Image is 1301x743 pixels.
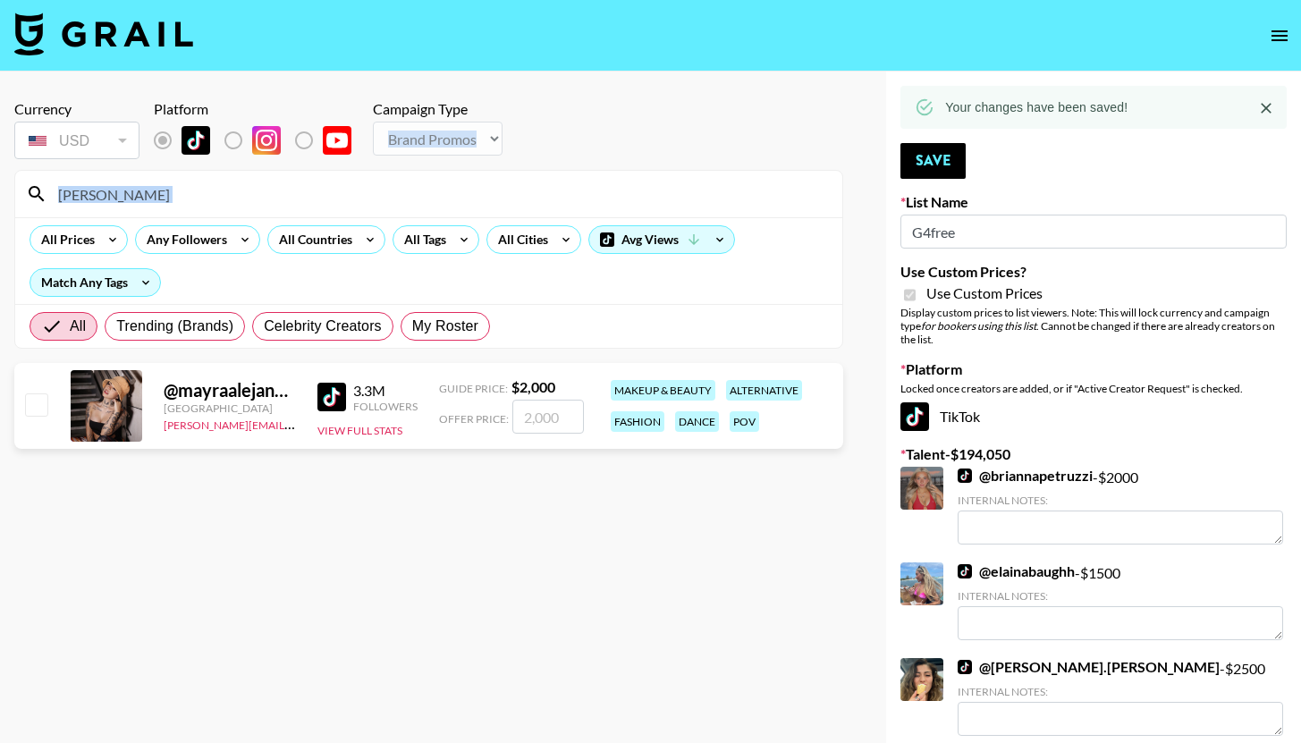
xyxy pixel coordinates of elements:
[926,284,1043,302] span: Use Custom Prices
[900,306,1287,346] div: Display custom prices to list viewers. Note: This will lock currency and campaign type . Cannot b...
[958,658,1283,736] div: - $ 2500
[900,193,1287,211] label: List Name
[116,316,233,337] span: Trending (Brands)
[900,382,1287,395] div: Locked once creators are added, or if "Active Creator Request" is checked.
[958,467,1283,545] div: - $ 2000
[589,226,734,253] div: Avg Views
[353,400,418,413] div: Followers
[611,380,715,401] div: makeup & beauty
[512,400,584,434] input: 2,000
[958,469,972,483] img: TikTok
[14,100,139,118] div: Currency
[675,411,719,432] div: dance
[164,379,296,401] div: @ mayraalejandra3025
[317,424,402,437] button: View Full Stats
[439,412,509,426] span: Offer Price:
[958,658,1220,676] a: @[PERSON_NAME].[PERSON_NAME]
[900,445,1287,463] label: Talent - $ 194,050
[958,685,1283,698] div: Internal Notes:
[14,13,193,55] img: Grail Talent
[154,100,366,118] div: Platform
[921,319,1036,333] em: for bookers using this list
[47,180,832,208] input: Search by User Name
[487,226,552,253] div: All Cities
[958,589,1283,603] div: Internal Notes:
[252,126,281,155] img: Instagram
[136,226,231,253] div: Any Followers
[958,467,1093,485] a: @briannapetruzzi
[353,382,418,400] div: 3.3M
[323,126,351,155] img: YouTube
[900,402,929,431] img: TikTok
[958,562,1075,580] a: @elainabaughh
[18,125,136,156] div: USD
[958,562,1283,640] div: - $ 1500
[164,415,428,432] a: [PERSON_NAME][EMAIL_ADDRESS][DOMAIN_NAME]
[958,660,972,674] img: TikTok
[373,100,503,118] div: Campaign Type
[730,411,759,432] div: pov
[1262,18,1297,54] button: open drawer
[958,494,1283,507] div: Internal Notes:
[1253,95,1280,122] button: Close
[900,263,1287,281] label: Use Custom Prices?
[264,316,382,337] span: Celebrity Creators
[30,226,98,253] div: All Prices
[726,380,802,401] div: alternative
[511,378,555,395] strong: $ 2,000
[611,411,664,432] div: fashion
[317,383,346,411] img: TikTok
[14,118,139,163] div: Currency is locked to USD
[900,360,1287,378] label: Platform
[958,564,972,578] img: TikTok
[945,91,1128,123] div: Your changes have been saved!
[900,402,1287,431] div: TikTok
[70,316,86,337] span: All
[439,382,508,395] span: Guide Price:
[164,401,296,415] div: [GEOGRAPHIC_DATA]
[182,126,210,155] img: TikTok
[393,226,450,253] div: All Tags
[154,122,366,159] div: List locked to TikTok.
[900,143,966,179] button: Save
[30,269,160,296] div: Match Any Tags
[412,316,478,337] span: My Roster
[268,226,356,253] div: All Countries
